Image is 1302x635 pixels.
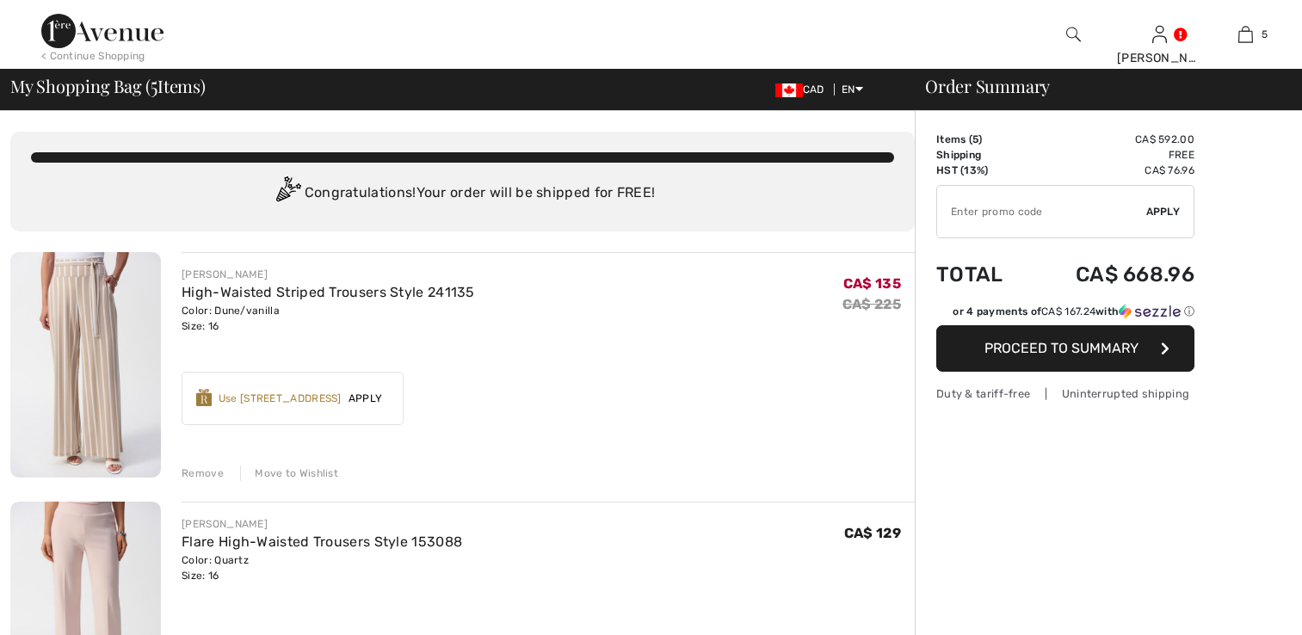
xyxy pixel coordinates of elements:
[1066,24,1081,45] img: search the website
[1262,27,1268,42] span: 5
[1029,163,1194,178] td: CA$ 76.96
[182,267,475,282] div: [PERSON_NAME]
[937,186,1146,237] input: Promo code
[936,304,1194,325] div: or 4 payments ofCA$ 167.24withSezzle Click to learn more about Sezzle
[151,73,157,96] span: 5
[41,14,164,48] img: 1ère Avenue
[196,389,212,406] img: Reward-Logo.svg
[936,147,1029,163] td: Shipping
[843,275,901,292] span: CA$ 135
[10,77,206,95] span: My Shopping Bag ( Items)
[1152,26,1167,42] a: Sign In
[775,83,831,96] span: CAD
[182,303,475,334] div: Color: Dune/vanilla Size: 16
[41,48,145,64] div: < Continue Shopping
[1029,132,1194,147] td: CA$ 592.00
[219,391,342,406] div: Use [STREET_ADDRESS]
[1041,305,1095,317] span: CA$ 167.24
[972,133,978,145] span: 5
[1029,245,1194,304] td: CA$ 668.96
[1146,204,1181,219] span: Apply
[842,296,901,312] s: CA$ 225
[182,465,224,481] div: Remove
[936,245,1029,304] td: Total
[936,385,1194,402] div: Duty & tariff-free | Uninterrupted shipping
[182,284,475,300] a: High-Waisted Striped Trousers Style 241135
[10,252,161,478] img: High-Waisted Striped Trousers Style 241135
[844,525,901,541] span: CA$ 129
[1117,49,1201,67] div: [PERSON_NAME]
[842,83,863,96] span: EN
[182,516,462,532] div: [PERSON_NAME]
[270,176,305,211] img: Congratulation2.svg
[240,465,338,481] div: Move to Wishlist
[953,304,1194,319] div: or 4 payments of with
[936,325,1194,372] button: Proceed to Summary
[182,533,462,550] a: Flare High-Waisted Trousers Style 153088
[342,391,390,406] span: Apply
[1119,304,1181,319] img: Sezzle
[31,176,894,211] div: Congratulations! Your order will be shipped for FREE!
[936,132,1029,147] td: Items ( )
[1238,24,1253,45] img: My Bag
[182,552,462,583] div: Color: Quartz Size: 16
[1029,147,1194,163] td: Free
[984,340,1138,356] span: Proceed to Summary
[1152,24,1167,45] img: My Info
[775,83,803,97] img: Canadian Dollar
[936,163,1029,178] td: HST (13%)
[1203,24,1287,45] a: 5
[904,77,1292,95] div: Order Summary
